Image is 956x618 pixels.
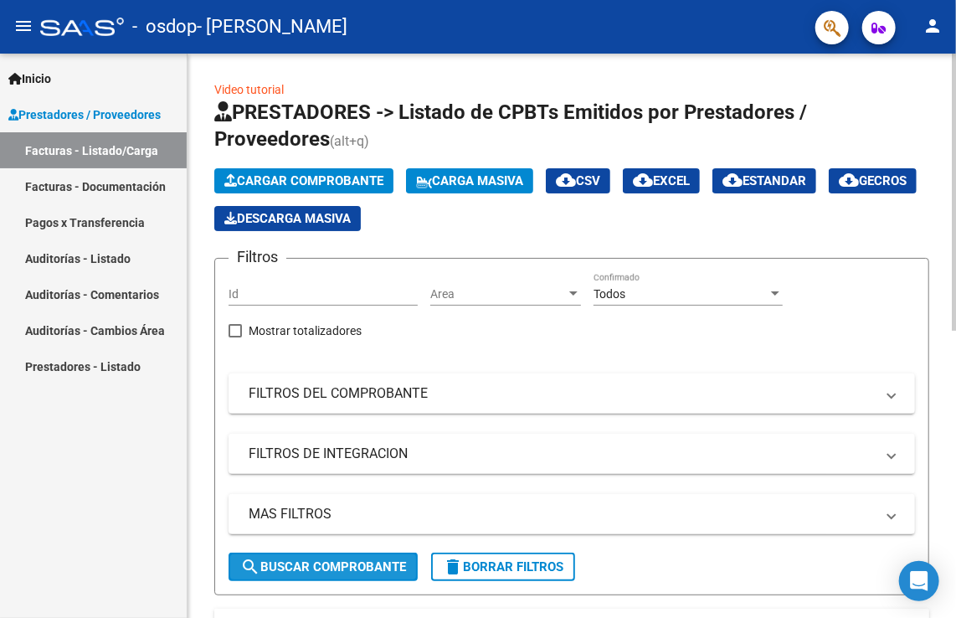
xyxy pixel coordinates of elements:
span: Buscar Comprobante [240,559,406,574]
span: Area [430,287,566,301]
mat-panel-title: FILTROS DEL COMPROBANTE [249,384,875,403]
mat-panel-title: MAS FILTROS [249,505,875,523]
button: Buscar Comprobante [229,553,418,581]
span: PRESTADORES -> Listado de CPBTs Emitidos por Prestadores / Proveedores [214,100,807,151]
mat-panel-title: FILTROS DE INTEGRACION [249,445,875,463]
span: - [PERSON_NAME] [197,8,347,45]
mat-icon: menu [13,16,33,36]
span: Estandar [722,173,806,188]
mat-icon: cloud_download [633,170,653,190]
app-download-masive: Descarga masiva de comprobantes (adjuntos) [214,206,361,231]
mat-icon: cloud_download [556,170,576,190]
button: CSV [546,168,610,193]
mat-icon: person [923,16,943,36]
button: Cargar Comprobante [214,168,393,193]
span: (alt+q) [330,133,369,149]
h3: Filtros [229,245,286,269]
button: Estandar [712,168,816,193]
span: - osdop [132,8,197,45]
button: Descarga Masiva [214,206,361,231]
button: Carga Masiva [406,168,533,193]
span: Borrar Filtros [443,559,563,574]
span: EXCEL [633,173,690,188]
span: Mostrar totalizadores [249,321,362,341]
mat-icon: cloud_download [839,170,859,190]
mat-icon: cloud_download [722,170,743,190]
mat-icon: delete [443,557,463,577]
span: CSV [556,173,600,188]
button: EXCEL [623,168,700,193]
span: Cargar Comprobante [224,173,383,188]
span: Gecros [839,173,907,188]
span: Carga Masiva [416,173,523,188]
mat-expansion-panel-header: FILTROS DE INTEGRACION [229,434,915,474]
button: Borrar Filtros [431,553,575,581]
a: Video tutorial [214,83,284,96]
span: Descarga Masiva [224,211,351,226]
span: Prestadores / Proveedores [8,106,161,124]
mat-expansion-panel-header: FILTROS DEL COMPROBANTE [229,373,915,414]
div: Open Intercom Messenger [899,561,939,601]
mat-icon: search [240,557,260,577]
span: Inicio [8,70,51,88]
mat-expansion-panel-header: MAS FILTROS [229,494,915,534]
span: Todos [594,287,625,301]
button: Gecros [829,168,917,193]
